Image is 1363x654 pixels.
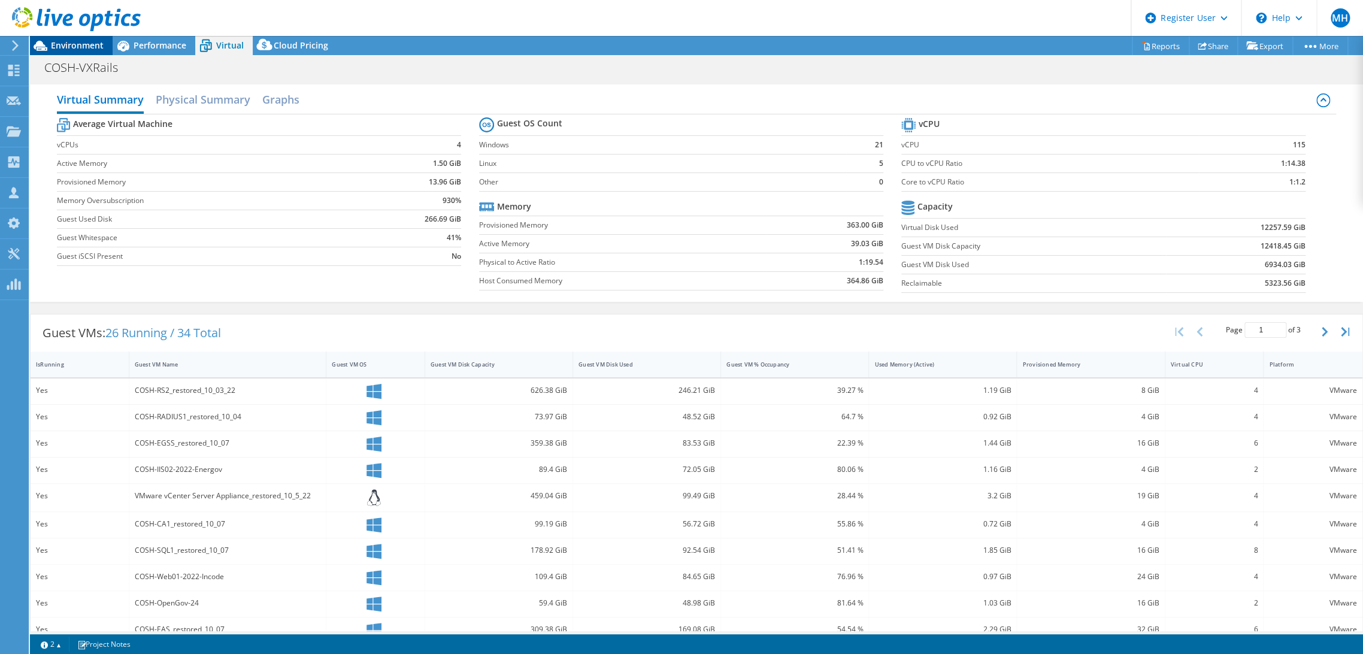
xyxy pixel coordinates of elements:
div: 1.85 GiB [874,544,1011,557]
div: 4 [1171,489,1258,502]
h1: COSH-VXRails [39,61,137,74]
span: Performance [134,40,186,51]
div: Yes [36,597,123,610]
div: Virtual CPU [1171,361,1244,368]
div: Yes [36,489,123,502]
span: Page of [1226,322,1301,338]
div: Yes [36,570,123,583]
label: Guest VM Disk Capacity [901,240,1166,252]
div: 76.96 % [726,570,863,583]
div: 626.38 GiB [431,384,567,397]
div: 48.52 GiB [578,410,715,423]
div: 2 [1171,597,1258,610]
div: 80.06 % [726,463,863,476]
label: Active Memory [57,158,364,169]
label: Guest Whitespace [57,232,364,244]
b: Memory [497,201,531,213]
span: 26 Running / 34 Total [105,325,221,341]
div: 48.98 GiB [578,597,715,610]
label: Windows [479,139,846,151]
div: 459.04 GiB [431,489,567,502]
div: 22.39 % [726,437,863,450]
b: 5 [879,158,883,169]
b: Capacity [917,201,953,213]
b: Guest OS Count [497,117,562,129]
div: Guest VM Disk Capacity [431,361,553,368]
div: 4 [1171,570,1258,583]
div: 359.38 GiB [431,437,567,450]
div: Guest VM OS [332,361,405,368]
div: COSH-SQL1_restored_10_07 [135,544,320,557]
b: 0 [879,176,883,188]
div: 64.7 % [726,410,863,423]
div: 0.72 GiB [874,517,1011,531]
div: VMware [1269,410,1357,423]
div: Guest VM Disk Used [578,361,701,368]
b: 930% [443,195,461,207]
div: Yes [36,623,123,636]
div: 4 GiB [1022,517,1159,531]
div: Guest VM % Occupancy [726,361,849,368]
label: Memory Oversubscription [57,195,364,207]
div: VMware [1269,623,1357,636]
div: 16 GiB [1022,544,1159,557]
b: 4 [457,139,461,151]
label: Virtual Disk Used [901,222,1166,234]
label: Physical to Active Ratio [479,256,766,268]
b: Average Virtual Machine [73,118,172,130]
label: Other [479,176,846,188]
div: 54.54 % [726,623,863,636]
label: Core to vCPU Ratio [901,176,1200,188]
div: 1.19 GiB [874,384,1011,397]
label: Active Memory [479,238,766,250]
div: 99.49 GiB [578,489,715,502]
b: 12257.59 GiB [1261,222,1306,234]
div: 19 GiB [1022,489,1159,502]
label: Guest Used Disk [57,213,364,225]
div: 4 [1171,410,1258,423]
div: Guest VMs: [31,314,233,352]
div: COSH-OpenGov-24 [135,597,320,610]
span: 3 [1297,325,1301,335]
svg: \n [1256,13,1267,23]
b: 13.96 GiB [429,176,461,188]
label: CPU to vCPU Ratio [901,158,1200,169]
label: Host Consumed Memory [479,275,766,287]
div: Yes [36,384,123,397]
div: 3.2 GiB [874,489,1011,502]
div: VMware [1269,384,1357,397]
b: 12418.45 GiB [1261,240,1306,252]
div: 6 [1171,623,1258,636]
span: MH [1331,8,1350,28]
label: Provisioned Memory [57,176,364,188]
div: 99.19 GiB [431,517,567,531]
div: Guest VM Name [135,361,306,368]
div: Yes [36,410,123,423]
b: 115 [1293,139,1306,151]
div: 2.29 GiB [874,623,1011,636]
label: Linux [479,158,846,169]
span: Cloud Pricing [274,40,328,51]
div: VMware [1269,463,1357,476]
div: Yes [36,437,123,450]
h2: Virtual Summary [57,87,144,114]
div: Yes [36,463,123,476]
div: 16 GiB [1022,597,1159,610]
div: 32 GiB [1022,623,1159,636]
div: 8 GiB [1022,384,1159,397]
div: 56.72 GiB [578,517,715,531]
div: COSH-IIS02-2022-Energov [135,463,320,476]
div: COSH-EGSS_restored_10_07 [135,437,320,450]
div: 1.44 GiB [874,437,1011,450]
div: 84.65 GiB [578,570,715,583]
b: 266.69 GiB [425,213,461,225]
div: 89.4 GiB [431,463,567,476]
label: Guest VM Disk Used [901,259,1166,271]
span: Environment [51,40,104,51]
b: 21 [875,139,883,151]
b: vCPU [919,118,940,130]
b: 5323.56 GiB [1265,277,1306,289]
div: 59.4 GiB [431,597,567,610]
div: VMware [1269,517,1357,531]
div: 73.97 GiB [431,410,567,423]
